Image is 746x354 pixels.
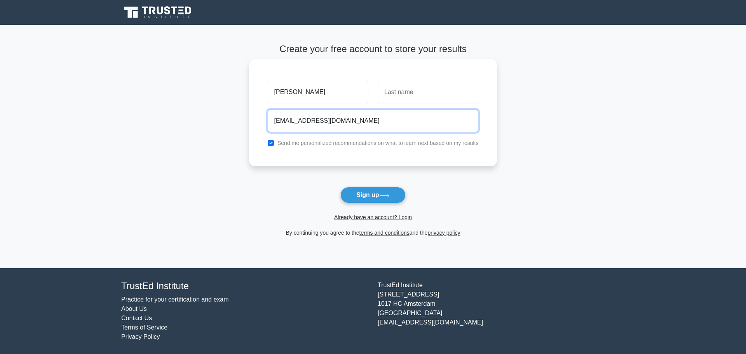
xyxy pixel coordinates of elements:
a: Practice for your certification and exam [121,296,229,303]
a: Terms of Service [121,324,167,331]
div: By continuing you agree to the and the [244,228,502,237]
a: Privacy Policy [121,333,160,340]
div: TrustEd Institute [STREET_ADDRESS] 1017 HC Amsterdam [GEOGRAPHIC_DATA] [EMAIL_ADDRESS][DOMAIN_NAME] [373,281,629,342]
button: Sign up [340,187,406,203]
a: Already have an account? Login [334,214,412,220]
label: Send me personalized recommendations on what to learn next based on my results [277,140,479,146]
a: About Us [121,305,147,312]
input: First name [268,81,368,103]
h4: TrustEd Institute [121,281,368,292]
a: terms and conditions [359,230,410,236]
h4: Create your free account to store your results [249,44,497,55]
a: privacy policy [428,230,460,236]
input: Email [268,110,479,132]
a: Contact Us [121,315,152,321]
input: Last name [378,81,478,103]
